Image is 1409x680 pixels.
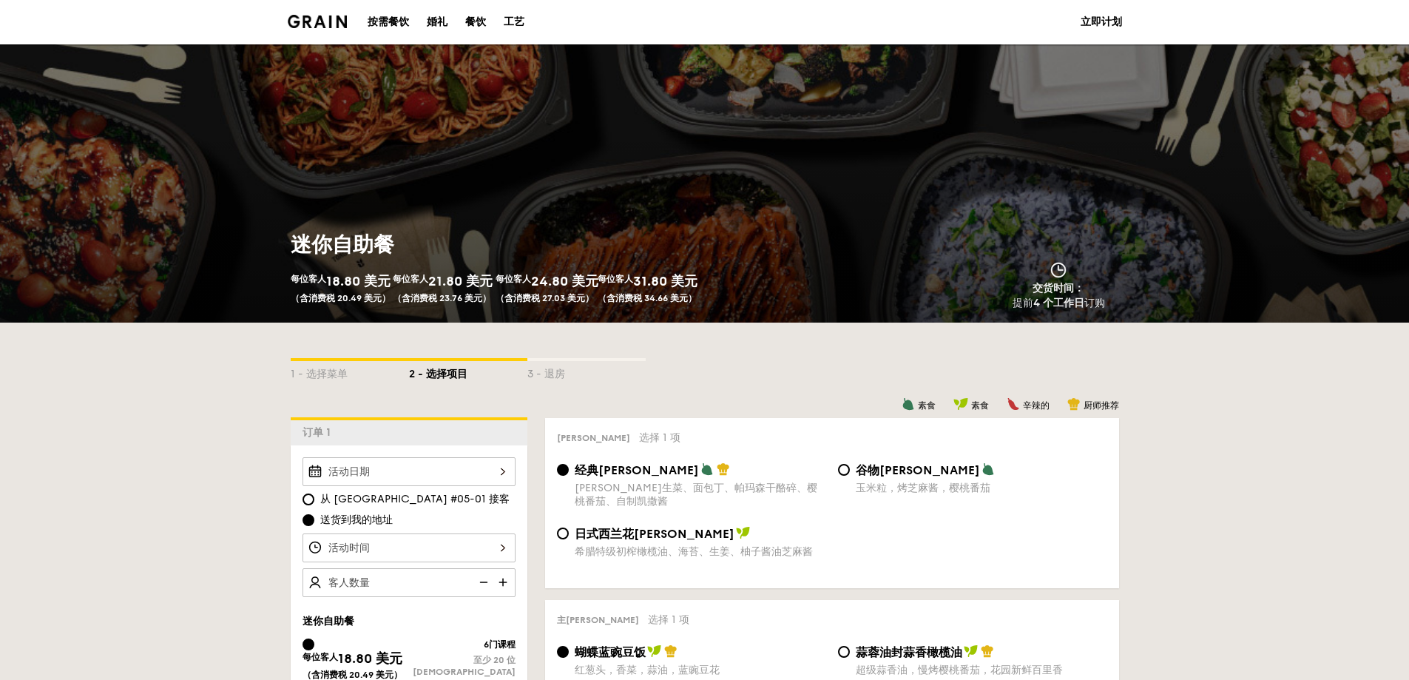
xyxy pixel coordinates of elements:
[598,293,697,303] font: （含消费税 34.66 美元）
[648,613,689,626] font: 选择 1 项
[964,644,979,658] img: icon-vegan.f8ff3823.svg
[575,463,699,477] font: 经典[PERSON_NAME]
[320,493,510,505] font: 从 [GEOGRAPHIC_DATA] #05-01 接客
[1084,400,1119,411] font: 厨师推荐
[303,652,338,662] font: 每位客人
[531,273,598,289] font: 24.80 美元
[575,664,720,676] font: 红葱头，香菜，蒜油，蓝豌豆花
[465,16,486,28] font: 餐饮
[368,16,409,28] font: 按需餐饮
[557,433,630,443] font: [PERSON_NAME]
[575,545,813,558] font: 希腊特级初榨橄榄油、海苔、生姜、柚子酱油芝麻酱
[736,526,751,539] img: icon-vegan.f8ff3823.svg
[1047,262,1070,278] img: icon-clock.2db775ea.svg
[902,397,915,411] img: icon-vegetarian.fe4039eb.svg
[303,670,402,680] font: （含消费税 20.49 美元）
[557,615,639,625] font: 主[PERSON_NAME]
[427,16,447,28] font: 婚礼
[1081,16,1122,28] font: 立即计划
[471,568,493,596] img: icon-reduce.1d2dbef1.svg
[484,639,516,650] font: 6门课程
[496,274,531,284] font: 每位客人
[413,655,516,677] font: 至少 20 位[DEMOGRAPHIC_DATA]
[838,646,850,658] input: 蒜蓉油封蒜香橄榄油超级蒜香油，慢烤樱桃番茄，花园新鲜百里香
[303,494,314,505] input: 从 [GEOGRAPHIC_DATA] #05-01 接客
[981,462,995,476] img: icon-vegetarian.fe4039eb.svg
[291,293,391,303] font: （含消费税 20.49 美元）
[717,462,730,476] img: icon-chef-hat.a58ddaea.svg
[557,464,569,476] input: 经典[PERSON_NAME][PERSON_NAME]生菜、面包丁、帕玛森干酪碎、樱桃番茄、自制凯撒酱
[856,645,962,659] font: 蒜蓉油封蒜香橄榄油
[303,514,314,526] input: 送货到我的地址
[700,462,714,476] img: icon-vegetarian.fe4039eb.svg
[291,232,394,257] font: 迷你自助餐
[664,644,678,658] img: icon-chef-hat.a58ddaea.svg
[953,397,968,411] img: icon-vegan.f8ff3823.svg
[856,482,990,494] font: 玉米粒，烤芝麻酱，樱桃番茄
[918,400,936,411] font: 素食
[320,514,393,526] font: 送货到我的地址
[639,431,680,444] font: 选择 1 项
[393,274,428,284] font: 每位客人
[303,457,516,486] input: 活动日期
[1033,282,1084,294] font: 交货时间：
[575,527,734,541] font: 日式西兰花[PERSON_NAME]
[288,15,348,28] img: 粮食
[409,368,467,380] font: 2 - 选择项目
[1023,400,1050,411] font: 辛辣的
[557,646,569,658] input: 蝴蝶蓝豌豆饭红葱头，香菜，蒜油，蓝豌豆花
[575,482,817,508] font: [PERSON_NAME]生菜、面包丁、帕玛森干酪碎、樱桃番茄、自制凯撒酱
[856,463,980,477] font: 谷物[PERSON_NAME]
[303,615,354,627] font: 迷你自助餐
[338,650,402,667] font: 18.80 美元
[971,400,989,411] font: 素食
[288,15,348,28] a: 标识
[303,426,331,439] font: 订单 1
[493,568,516,596] img: icon-add.58712e84.svg
[575,645,646,659] font: 蝴蝶蓝豌豆饭
[291,368,348,380] font: 1 - 选择菜单
[1033,297,1084,309] font: 4 个工作日
[598,274,633,284] font: 每位客人
[428,273,493,289] font: 21.80 美元
[633,273,697,289] font: 31.80 美元
[326,273,391,289] font: 18.80 美元
[1013,297,1033,309] font: 提前
[557,528,569,539] input: 日式西兰花[PERSON_NAME]希腊特级初榨橄榄油、海苔、生姜、柚子酱油芝麻酱
[1067,397,1081,411] img: icon-chef-hat.a58ddaea.svg
[393,293,491,303] font: （含消费税 23.76 美元）
[527,368,565,380] font: 3 - 退房
[303,533,516,562] input: 活动时间
[303,568,516,597] input: 客人数量
[647,644,662,658] img: icon-vegan.f8ff3823.svg
[496,293,594,303] font: （含消费税 27.03 美元）
[303,639,314,650] input: 每位客人18.80 美元（含消费税 20.49 美元）6门课程至少 20 位[DEMOGRAPHIC_DATA]
[981,644,994,658] img: icon-chef-hat.a58ddaea.svg
[1084,297,1105,309] font: 订购
[291,274,326,284] font: 每位客人
[1007,397,1020,411] img: icon-spicy.37a8142b.svg
[504,16,524,28] font: 工艺
[838,464,850,476] input: 谷物[PERSON_NAME]玉米粒，烤芝麻酱，樱桃番茄
[856,664,1063,676] font: 超级蒜香油，慢烤樱桃番茄，花园新鲜百里香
